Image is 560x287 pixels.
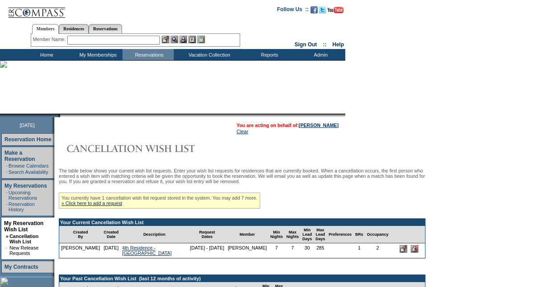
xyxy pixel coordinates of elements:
td: Preferences [327,226,354,243]
td: [DATE] [102,243,121,258]
td: Home [20,49,71,60]
a: Sign Out [294,41,317,48]
div: You currently have 1 cancellation wish list request stored in the system. You may add 7 more. [59,193,260,209]
td: 2 [365,243,390,258]
td: Min Lead Days [301,226,314,243]
td: Vacation Collection [174,49,243,60]
td: BRs [353,226,365,243]
td: Min Nights [269,226,285,243]
a: [PERSON_NAME] [299,123,339,128]
td: · [6,190,8,201]
a: Reservation Home [4,136,51,143]
a: Follow us on Twitter [319,9,326,14]
td: 7 [285,243,301,258]
a: Become our fan on Facebook [311,9,318,14]
td: · [6,163,8,168]
td: Admin [294,49,345,60]
td: Reports [243,49,294,60]
td: [PERSON_NAME] [226,243,269,258]
img: Follow us on Twitter [319,6,326,13]
td: · [6,169,8,175]
img: Reservations [188,36,196,43]
a: My Reservations [4,183,47,189]
img: Become our fan on Facebook [311,6,318,13]
td: Member [226,226,269,243]
td: Max Nights [285,226,301,243]
div: Member Name: [33,36,67,43]
a: Clear [237,129,248,134]
a: New Release Requests [9,245,38,256]
td: Description [120,226,188,243]
img: promoShadowLeftCorner.gif [57,114,60,117]
span: :: [323,41,327,48]
img: b_calculator.gif [197,36,205,43]
td: 285 [314,243,327,258]
td: Your Past Cancellation Wish List (last 12 months of activity) [59,275,425,282]
img: Impersonate [180,36,187,43]
a: Help [332,41,344,48]
a: » Click here to add a request [61,201,122,206]
td: 1 [353,243,365,258]
a: Browse Calendars [8,163,49,168]
a: My Reservation Wish List [4,220,44,233]
input: Delete this Request [411,245,418,253]
a: Cancellation Wish List [9,234,38,244]
td: · [6,245,8,256]
td: · [6,201,8,212]
td: 7 [269,243,285,258]
td: [PERSON_NAME] [59,243,102,258]
a: My Contracts [4,264,38,270]
img: Subscribe to our YouTube Channel [327,7,343,13]
td: Created Date [102,226,121,243]
a: Search Availability [8,169,48,175]
a: 4th Residence - [GEOGRAPHIC_DATA] [122,245,172,256]
img: blank.gif [60,114,61,117]
td: My Memberships [71,49,123,60]
nobr: [DATE] - [DATE] [190,245,225,250]
a: Make a Reservation [4,150,35,162]
a: Residences [59,24,89,33]
td: Max Lead Days [314,226,327,243]
td: Your Current Cancellation Wish List [59,219,425,226]
td: Reservations [123,49,174,60]
td: Created By [59,226,102,243]
b: » [6,234,8,239]
a: Reservation History [8,201,35,212]
a: Upcoming Reservations [8,190,37,201]
a: Reservations [89,24,122,33]
span: [DATE] [20,123,35,128]
img: b_edit.gif [162,36,169,43]
td: Request Dates [188,226,226,243]
span: You are acting on behalf of: [237,123,339,128]
td: Occupancy [365,226,390,243]
td: 30 [301,243,314,258]
a: Subscribe to our YouTube Channel [327,9,343,14]
img: View [171,36,178,43]
a: Members [32,24,59,34]
td: Follow Us :: [277,5,309,16]
input: Edit this Request [400,245,407,253]
img: Cancellation Wish List [59,139,237,157]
